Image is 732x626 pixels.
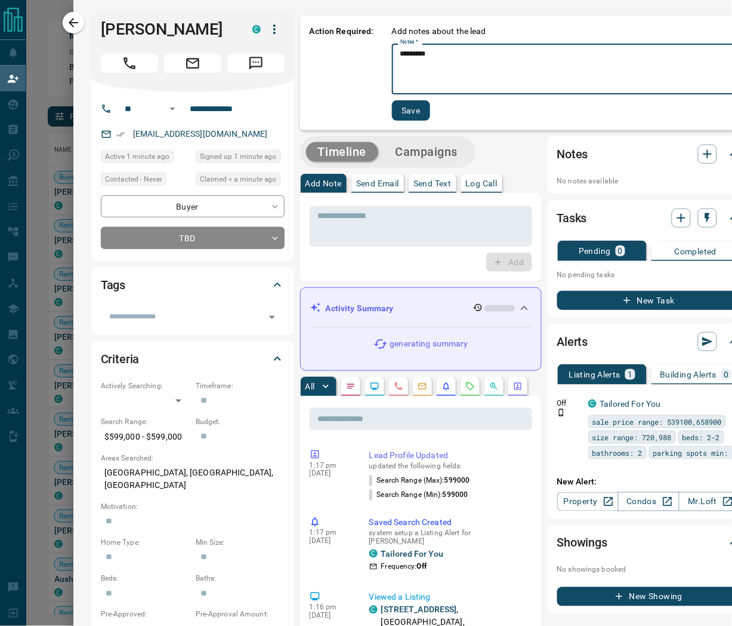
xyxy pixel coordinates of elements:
h1: [PERSON_NAME] [101,20,234,39]
span: size range: 720,988 [592,431,672,443]
p: 1:16 pm [310,603,351,612]
p: Off [557,398,581,409]
p: [GEOGRAPHIC_DATA], [GEOGRAPHIC_DATA], [GEOGRAPHIC_DATA] [101,464,285,496]
span: sale price range: 539100,658900 [592,416,722,428]
p: Listing Alerts [569,370,621,379]
p: system setup a Listing Alert for [PERSON_NAME] [369,529,527,546]
svg: Notes [346,382,356,391]
button: Open [264,309,280,326]
a: Property [557,492,619,511]
p: Pending [579,247,611,255]
button: Campaigns [383,142,470,162]
span: beds: 2-2 [682,431,720,443]
p: Actively Searching: [101,380,190,391]
svg: Lead Browsing Activity [370,382,379,391]
span: Signed up 1 minute ago [200,151,277,162]
div: Tags [101,271,285,299]
p: Search Range (Min) : [369,490,468,501]
p: updated the following fields: [369,462,527,470]
p: Activity Summary [326,302,394,315]
p: [DATE] [310,469,351,478]
h2: Tasks [557,208,587,228]
div: Activity Summary [310,297,532,320]
p: Log Call [466,179,498,188]
svg: Agent Actions [513,382,523,391]
p: Areas Searched: [101,453,285,464]
p: [DATE] [310,537,351,545]
div: Tue Oct 14 2025 [196,173,285,189]
p: Baths: [196,573,285,584]
p: 0 [724,370,728,379]
span: Call [101,54,158,73]
div: condos.ca [369,550,378,558]
svg: Listing Alerts [441,382,451,391]
p: Pre-Approved: [101,609,190,620]
a: [EMAIL_ADDRESS][DOMAIN_NAME] [133,129,268,139]
span: Claimed < a minute ago [200,173,277,185]
span: bathrooms: 2 [592,447,643,459]
h2: Notes [557,145,588,164]
p: Completed [675,247,717,256]
p: Building Alerts [660,370,716,379]
div: condos.ca [588,400,597,408]
p: Budget: [196,416,285,427]
svg: Calls [394,382,403,391]
span: 599000 [444,477,470,485]
svg: Requests [465,382,475,391]
p: Send Text [413,179,452,188]
div: TBD [101,227,285,249]
div: condos.ca [252,25,261,33]
p: Lead Profile Updated [369,449,527,462]
p: Pre-Approval Amount: [196,609,285,620]
p: Viewed a Listing [369,591,527,604]
p: Timeframe: [196,380,285,391]
span: Message [227,54,285,73]
p: Saved Search Created [369,517,527,529]
p: 1 [628,370,632,379]
a: [STREET_ADDRESS] [381,605,457,615]
p: Min Size: [196,538,285,548]
h2: Alerts [557,332,588,351]
p: Search Range: [101,416,190,427]
span: Contacted - Never [105,173,162,185]
button: Save [392,100,430,121]
span: 599000 [443,491,468,499]
span: Email [164,54,221,73]
div: Tue Oct 14 2025 [101,150,190,167]
h2: Criteria [101,349,140,369]
a: Tailored For You [600,399,661,409]
p: Home Type: [101,538,190,548]
button: Open [165,102,180,116]
p: Frequency: [381,561,427,572]
div: condos.ca [369,606,378,614]
div: Tue Oct 14 2025 [196,150,285,167]
p: $599,000 - $599,000 [101,427,190,447]
span: Active 1 minute ago [105,151,169,162]
div: Buyer [101,195,285,217]
p: Motivation: [101,502,285,513]
p: 1:17 pm [310,461,351,469]
h2: Tags [101,275,125,294]
p: Add notes about the lead [392,25,486,38]
label: Notes [400,38,418,46]
button: Timeline [306,142,379,162]
p: Beds: [101,573,190,584]
p: 1:17 pm [310,529,351,537]
svg: Opportunities [489,382,499,391]
svg: Emails [418,382,427,391]
h2: Showings [557,533,608,553]
strong: Off [417,563,427,571]
svg: Email Verified [116,130,125,139]
p: [DATE] [310,612,351,620]
div: Criteria [101,345,285,373]
p: 0 [618,247,623,255]
p: All [305,382,315,391]
svg: Push Notification Only [557,409,566,417]
a: Condos [618,492,680,511]
p: Send Email [356,179,399,188]
a: Tailored For You [381,550,444,559]
p: Action Required: [310,25,374,121]
p: Add Note [305,179,342,188]
p: generating summary [390,337,468,350]
p: Search Range (Max) : [369,475,470,486]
